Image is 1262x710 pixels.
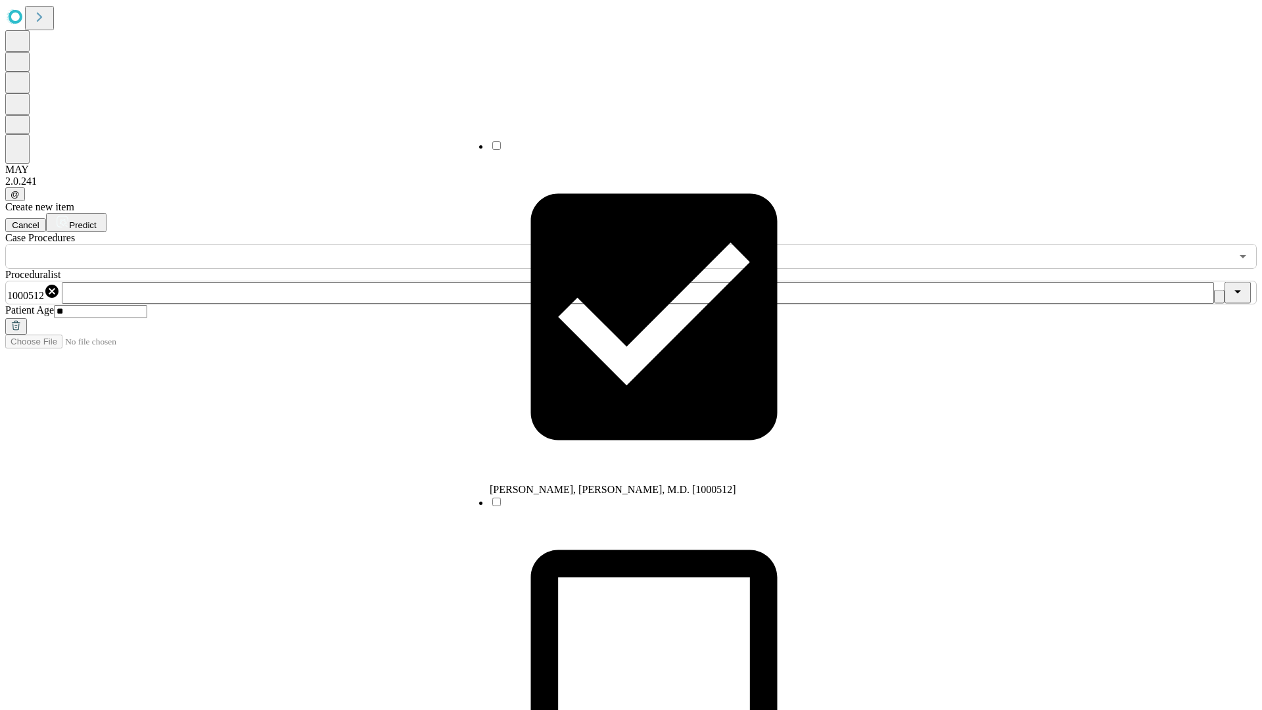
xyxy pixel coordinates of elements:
[5,304,54,316] span: Patient Age
[5,269,60,280] span: Proceduralist
[5,176,1257,187] div: 2.0.241
[5,232,75,243] span: Scheduled Procedure
[5,187,25,201] button: @
[12,220,39,230] span: Cancel
[1214,290,1225,304] button: Clear
[5,164,1257,176] div: MAY
[11,189,20,199] span: @
[46,213,106,232] button: Predict
[5,201,74,212] span: Create new item
[69,220,96,230] span: Predict
[5,218,46,232] button: Cancel
[1225,282,1251,304] button: Close
[7,283,60,302] div: 1000512
[7,290,44,301] span: 1000512
[490,484,736,495] span: [PERSON_NAME], [PERSON_NAME], M.D. [1000512]
[1234,247,1252,266] button: Open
